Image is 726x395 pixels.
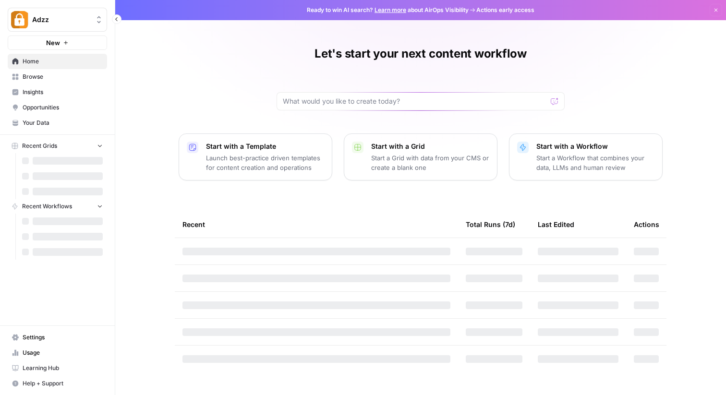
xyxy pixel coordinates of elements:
[8,345,107,360] a: Usage
[23,119,103,127] span: Your Data
[8,36,107,50] button: New
[11,11,28,28] img: Adzz Logo
[23,57,103,66] span: Home
[8,376,107,391] button: Help + Support
[23,333,103,342] span: Settings
[22,142,57,150] span: Recent Grids
[283,96,547,106] input: What would you like to create today?
[8,139,107,153] button: Recent Grids
[536,142,654,151] p: Start with a Workflow
[8,54,107,69] a: Home
[8,330,107,345] a: Settings
[23,379,103,388] span: Help + Support
[206,153,324,172] p: Launch best-practice driven templates for content creation and operations
[23,72,103,81] span: Browse
[466,211,515,238] div: Total Runs (7d)
[8,199,107,214] button: Recent Workflows
[8,8,107,32] button: Workspace: Adzz
[23,348,103,357] span: Usage
[8,84,107,100] a: Insights
[509,133,663,180] button: Start with a WorkflowStart a Workflow that combines your data, LLMs and human review
[538,211,574,238] div: Last Edited
[23,88,103,96] span: Insights
[8,360,107,376] a: Learning Hub
[634,211,659,238] div: Actions
[23,103,103,112] span: Opportunities
[375,6,406,13] a: Learn more
[536,153,654,172] p: Start a Workflow that combines your data, LLMs and human review
[22,202,72,211] span: Recent Workflows
[46,38,60,48] span: New
[371,142,489,151] p: Start with a Grid
[315,46,527,61] h1: Let's start your next content workflow
[371,153,489,172] p: Start a Grid with data from your CMS or create a blank one
[307,6,469,14] span: Ready to win AI search? about AirOps Visibility
[476,6,534,14] span: Actions early access
[32,15,90,24] span: Adzz
[8,115,107,131] a: Your Data
[23,364,103,372] span: Learning Hub
[8,100,107,115] a: Opportunities
[182,211,450,238] div: Recent
[206,142,324,151] p: Start with a Template
[8,69,107,84] a: Browse
[179,133,332,180] button: Start with a TemplateLaunch best-practice driven templates for content creation and operations
[344,133,497,180] button: Start with a GridStart a Grid with data from your CMS or create a blank one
